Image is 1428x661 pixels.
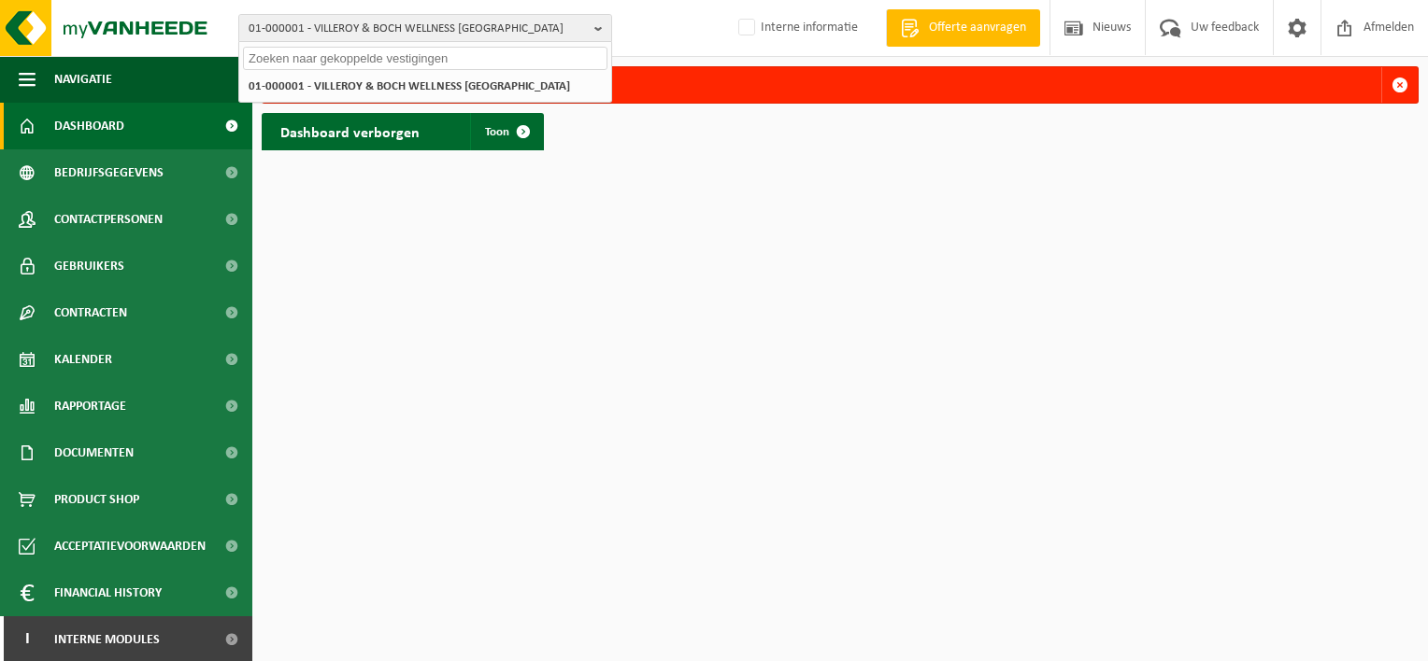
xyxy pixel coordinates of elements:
div: Deze party bestaat niet [296,67,1381,103]
span: Kalender [54,336,112,383]
h2: Dashboard verborgen [262,113,438,149]
span: Documenten [54,429,134,476]
label: Interne informatie [735,14,858,42]
span: Bedrijfsgegevens [54,149,164,196]
a: Toon [470,113,542,150]
span: Gebruikers [54,243,124,289]
span: 01-000001 - VILLEROY & BOCH WELLNESS [GEOGRAPHIC_DATA] [249,15,587,43]
span: Rapportage [54,383,126,429]
span: Dashboard [54,103,124,149]
input: Zoeken naar gekoppelde vestigingen [243,47,607,70]
span: Offerte aanvragen [924,19,1031,37]
strong: 01-000001 - VILLEROY & BOCH WELLNESS [GEOGRAPHIC_DATA] [249,80,570,92]
span: Contracten [54,289,127,336]
span: Product Shop [54,476,139,523]
span: Contactpersonen [54,196,163,243]
span: Toon [485,126,509,138]
span: Acceptatievoorwaarden [54,523,206,570]
span: Navigatie [54,56,112,103]
button: 01-000001 - VILLEROY & BOCH WELLNESS [GEOGRAPHIC_DATA] [238,14,612,42]
span: Financial History [54,570,162,616]
a: Offerte aanvragen [886,9,1040,47]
